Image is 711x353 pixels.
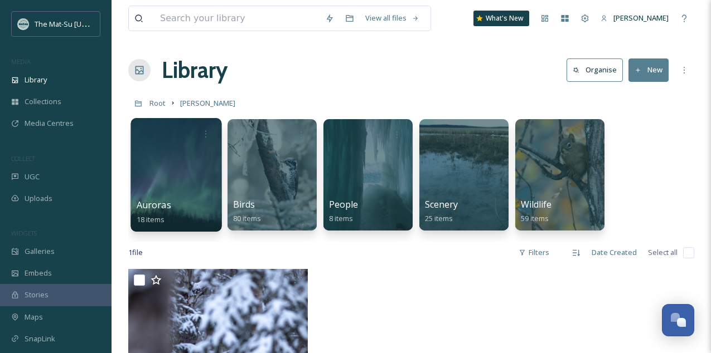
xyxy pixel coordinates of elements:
span: Embeds [25,268,52,278]
span: Uploads [25,193,52,204]
span: Stories [25,290,49,300]
a: What's New [473,11,529,26]
span: COLLECT [11,154,35,163]
span: Select all [648,247,678,258]
span: People [329,198,358,210]
span: Media Centres [25,118,74,129]
a: Birds80 items [233,199,261,223]
button: New [628,58,669,81]
span: MEDIA [11,57,31,66]
a: Wildlife59 items [521,199,552,223]
img: Social_thumbnail.png [18,18,29,30]
a: View all files [360,7,425,29]
span: Maps [25,312,43,322]
a: People8 items [329,199,358,223]
span: Auroras [137,199,171,211]
span: 1 file [128,247,143,258]
span: Galleries [25,246,55,257]
span: Birds [233,198,255,210]
span: 59 items [521,213,549,223]
a: Root [149,96,166,110]
span: 25 items [425,213,453,223]
a: [PERSON_NAME] [180,96,235,110]
span: Root [149,98,166,108]
div: Filters [513,242,555,263]
span: The Mat-Su [US_STATE] [35,18,112,29]
span: Library [25,75,47,85]
span: Wildlife [521,198,552,210]
span: WIDGETS [11,229,37,237]
span: 80 items [233,213,261,223]
a: Organise [567,58,628,81]
span: 18 items [137,214,165,224]
span: [PERSON_NAME] [613,13,669,23]
span: UGC [25,171,40,182]
button: Open Chat [662,304,694,336]
button: Organise [567,58,623,81]
span: Collections [25,96,61,107]
a: [PERSON_NAME] [595,7,674,29]
span: [PERSON_NAME] [180,98,235,108]
a: Scenery25 items [425,199,458,223]
div: Date Created [586,242,642,263]
a: Library [162,53,228,87]
a: Auroras18 items [137,200,171,224]
span: 8 items [329,213,353,223]
input: Search your library [154,6,320,31]
span: Scenery [425,198,458,210]
span: SnapLink [25,334,55,344]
